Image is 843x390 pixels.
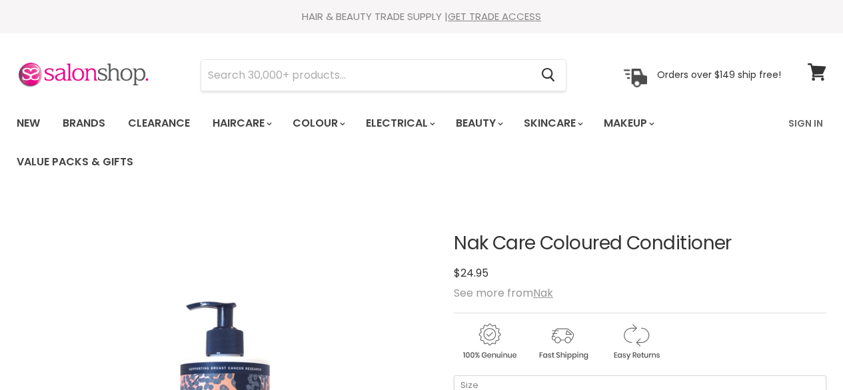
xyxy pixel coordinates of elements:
h1: Nak Care Coloured Conditioner [454,233,826,254]
a: Electrical [356,109,443,137]
a: Skincare [514,109,591,137]
a: Haircare [203,109,280,137]
a: GET TRADE ACCESS [448,9,541,23]
ul: Main menu [7,104,780,181]
a: Beauty [446,109,511,137]
img: returns.gif [600,321,671,362]
a: Value Packs & Gifts [7,148,143,176]
a: Nak [533,285,553,301]
img: genuine.gif [454,321,524,362]
a: New [7,109,50,137]
p: Orders over $149 ship free! [657,69,781,81]
input: Search [201,60,530,91]
img: shipping.gif [527,321,598,362]
a: Sign In [780,109,831,137]
a: Brands [53,109,115,137]
a: Makeup [594,109,662,137]
span: See more from [454,285,553,301]
span: $24.95 [454,265,488,281]
a: Colour [283,109,353,137]
button: Search [530,60,566,91]
form: Product [201,59,566,91]
a: Clearance [118,109,200,137]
